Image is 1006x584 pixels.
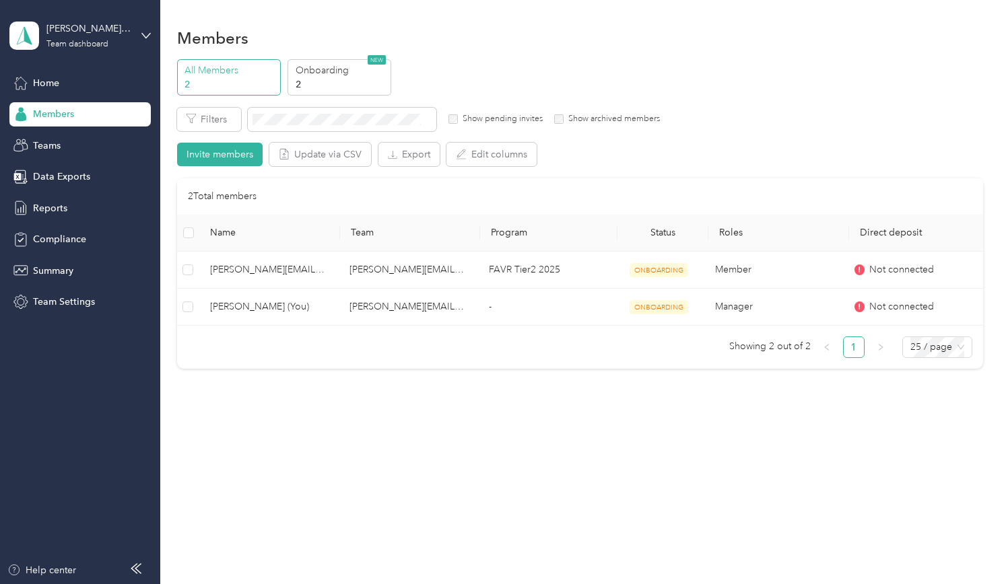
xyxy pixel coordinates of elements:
span: Not connected [869,299,934,314]
label: Show archived members [564,113,660,125]
a: 1 [844,337,864,357]
span: Showing 2 out of 2 [729,336,811,357]
h1: Members [177,31,248,45]
span: Not connected [869,262,934,277]
span: [PERSON_NAME] (You) [210,299,328,314]
li: 1 [843,336,865,358]
td: brett.felton@graybar.com [339,289,478,326]
p: 2 [185,77,276,92]
th: Team [340,215,481,252]
th: Program [480,215,617,252]
td: Brett Felton (You) [199,289,339,326]
span: NEW [368,55,386,65]
th: Status [617,215,709,252]
li: Next Page [870,336,892,358]
span: Name [210,227,329,238]
button: Edit columns [446,143,537,166]
iframe: Everlance-gr Chat Button Frame [931,509,1006,584]
td: - [478,289,614,326]
td: ONBOARDING [613,252,704,289]
span: Data Exports [33,170,90,184]
p: 2 [296,77,387,92]
button: left [816,336,838,358]
td: Manager [704,289,844,326]
div: [PERSON_NAME][EMAIL_ADDRESS][PERSON_NAME][DOMAIN_NAME] [46,22,131,36]
td: ONBOARDING [613,289,704,326]
span: 25 / page [910,337,964,357]
li: Previous Page [816,336,838,358]
span: Team Settings [33,295,95,309]
th: Name [199,215,340,252]
span: Summary [33,264,73,278]
td: Member [704,252,844,289]
span: [PERSON_NAME][EMAIL_ADDRESS][PERSON_NAME][DOMAIN_NAME] [210,262,328,277]
span: right [877,343,885,351]
button: right [870,336,892,358]
span: left [823,343,831,351]
span: Compliance [33,232,86,246]
p: Onboarding [296,63,387,77]
td: FAVR Tier2 2025 [478,252,614,289]
span: Teams [33,139,61,153]
span: ONBOARDING [630,263,688,277]
span: ONBOARDING [630,300,688,314]
th: Roles [708,215,849,252]
div: Page Size [902,336,972,358]
span: Reports [33,201,67,215]
button: Invite members [177,143,263,166]
td: eugene.ruiz@graybar.com [199,252,339,289]
button: Update via CSV [269,143,371,166]
p: All Members [185,63,276,77]
span: Home [33,76,59,90]
td: brett.felton@graybar.com [339,252,478,289]
button: Help center [7,563,76,577]
div: Team dashboard [46,40,108,48]
button: Filters [177,108,241,131]
button: Export [378,143,440,166]
th: Direct deposit [849,215,990,252]
span: Members [33,107,74,121]
label: Show pending invites [458,113,543,125]
p: 2 Total members [188,189,257,204]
